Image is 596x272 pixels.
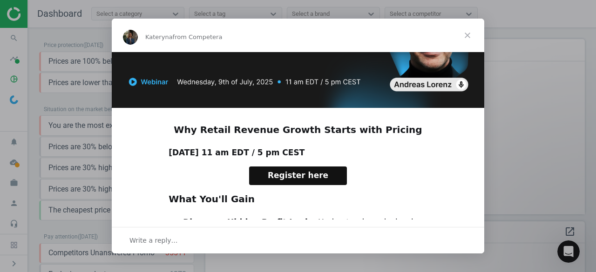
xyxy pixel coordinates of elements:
img: Profile image for Kateryna [123,30,138,45]
span: Write a reply… [129,234,178,246]
div: Open conversation and reply [112,227,484,253]
span: Kateryna [145,33,173,40]
a: Register here [249,166,347,185]
b: Why Retail Revenue Growth Starts with Pricing [174,124,422,135]
b: [DATE] 11 am EDT / 5 pm CEST [169,148,305,157]
b: What You'll Gain [169,193,255,205]
span: from Competera [173,33,223,40]
span: Register here [268,171,328,180]
li: Understand precisely why traditional pricing methods are silently eroding your margins and trappi... [183,217,427,251]
b: Diagnose Hidden Profit Leaks: [183,218,318,227]
span: Close [451,19,484,52]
